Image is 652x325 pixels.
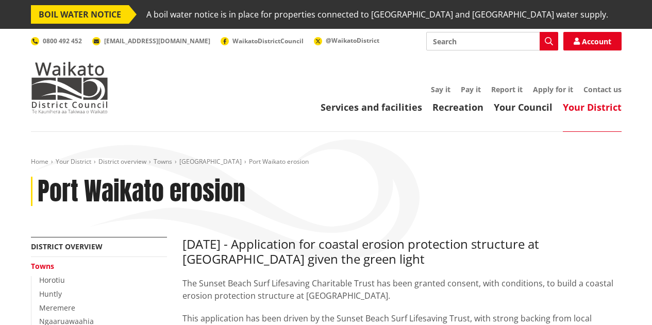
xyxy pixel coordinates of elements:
a: WaikatoDistrictCouncil [221,37,304,45]
h1: Port Waikato erosion [38,177,245,207]
h3: [DATE] - Application for coastal erosion protection structure at [GEOGRAPHIC_DATA] given the gree... [182,237,622,267]
a: Services and facilities [321,101,422,113]
span: A boil water notice is in place for properties connected to [GEOGRAPHIC_DATA] and [GEOGRAPHIC_DAT... [146,5,608,24]
a: Home [31,157,48,166]
a: Towns [154,157,172,166]
a: Horotiu [39,275,65,285]
a: Huntly [39,289,62,299]
a: Your Council [494,101,553,113]
a: Your District [56,157,91,166]
a: 0800 492 452 [31,37,82,45]
a: Say it [431,84,450,94]
span: @WaikatoDistrict [326,36,379,45]
a: Your District [563,101,622,113]
p: The Sunset Beach Surf Lifesaving Charitable Trust has been granted consent, with conditions, to b... [182,277,622,302]
input: Search input [426,32,558,50]
span: Port Waikato erosion [249,157,309,166]
a: District overview [98,157,146,166]
a: @WaikatoDistrict [314,36,379,45]
a: [GEOGRAPHIC_DATA] [179,157,242,166]
a: District overview [31,242,103,251]
a: Apply for it [533,84,573,94]
span: 0800 492 452 [43,37,82,45]
span: BOIL WATER NOTICE [31,5,129,24]
a: Recreation [432,101,483,113]
a: [EMAIL_ADDRESS][DOMAIN_NAME] [92,37,210,45]
span: WaikatoDistrictCouncil [232,37,304,45]
a: Account [563,32,622,50]
nav: breadcrumb [31,158,622,166]
a: Towns [31,261,54,271]
a: Contact us [583,84,622,94]
img: Waikato District Council - Te Kaunihera aa Takiwaa o Waikato [31,62,108,113]
a: Meremere [39,303,75,313]
a: Pay it [461,84,481,94]
a: Report it [491,84,523,94]
span: [EMAIL_ADDRESS][DOMAIN_NAME] [104,37,210,45]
